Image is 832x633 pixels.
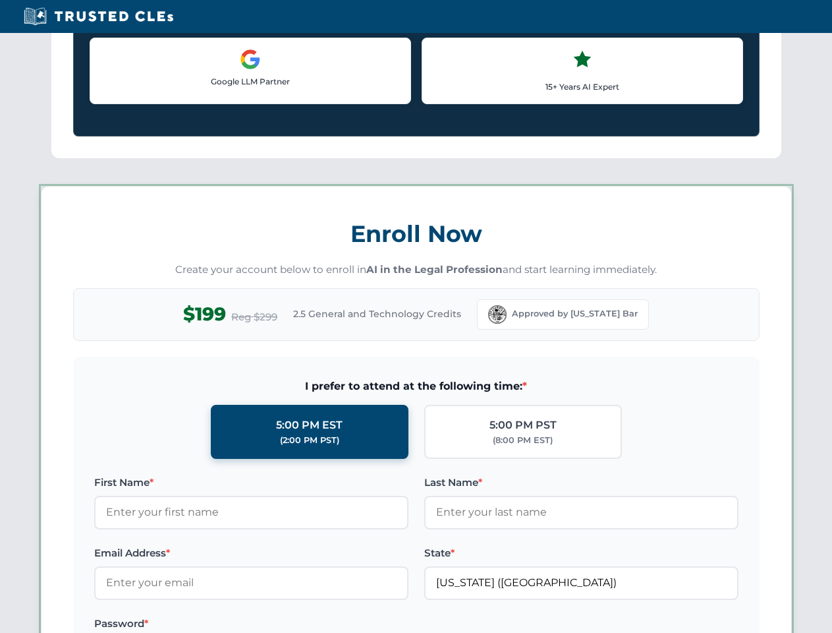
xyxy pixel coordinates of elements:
h3: Enroll Now [73,213,760,255]
span: I prefer to attend at the following time: [94,378,738,395]
label: Last Name [424,475,738,491]
div: (8:00 PM EST) [493,434,553,447]
input: Enter your first name [94,496,408,529]
span: $199 [183,299,226,329]
div: (2:00 PM PST) [280,434,339,447]
input: Enter your last name [424,496,738,529]
label: Email Address [94,545,408,561]
img: Google [240,49,261,70]
input: Florida (FL) [424,566,738,599]
p: Create your account below to enroll in and start learning immediately. [73,262,760,278]
div: 5:00 PM EST [276,417,343,434]
img: Florida Bar [488,305,507,324]
p: Google LLM Partner [101,75,400,88]
label: Password [94,616,408,632]
input: Enter your email [94,566,408,599]
img: Trusted CLEs [20,7,177,26]
label: State [424,545,738,561]
p: 15+ Years AI Expert [433,80,732,93]
span: Reg $299 [231,309,277,325]
strong: AI in the Legal Profession [366,263,503,276]
div: 5:00 PM PST [489,417,557,434]
span: Approved by [US_STATE] Bar [512,307,638,320]
span: 2.5 General and Technology Credits [293,307,461,321]
label: First Name [94,475,408,491]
